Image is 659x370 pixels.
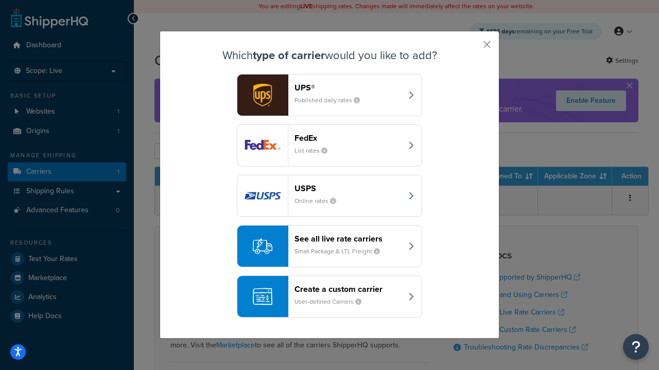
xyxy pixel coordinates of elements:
button: Create a custom carrierUser-defined Carriers [237,275,422,318]
h3: Which would you like to add? [186,49,473,62]
img: usps logo [237,175,288,216]
img: fedEx logo [237,125,288,166]
small: List rates [294,146,336,155]
header: UPS® [294,83,402,92]
small: Published daily rates [294,96,368,105]
header: USPS [294,183,402,193]
small: User-defined Carriers [294,297,370,306]
small: Small Package & LTL Freight [294,247,388,256]
button: usps logoUSPSOnline rates [237,175,422,217]
button: Open Resource Center [623,334,649,360]
strong: type of carrier [253,47,325,64]
img: icon-carrier-liverate-becf4550.svg [253,236,272,256]
button: fedEx logoFedExList rates [237,124,422,166]
button: ups logoUPS®Published daily rates [237,74,422,116]
header: Create a custom carrier [294,284,402,294]
header: FedEx [294,133,402,143]
img: ups logo [237,75,288,116]
button: See all live rate carriersSmall Package & LTL Freight [237,225,422,267]
small: Online rates [294,196,344,206]
header: See all live rate carriers [294,234,402,244]
img: icon-carrier-custom-c93b8a24.svg [253,287,272,306]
